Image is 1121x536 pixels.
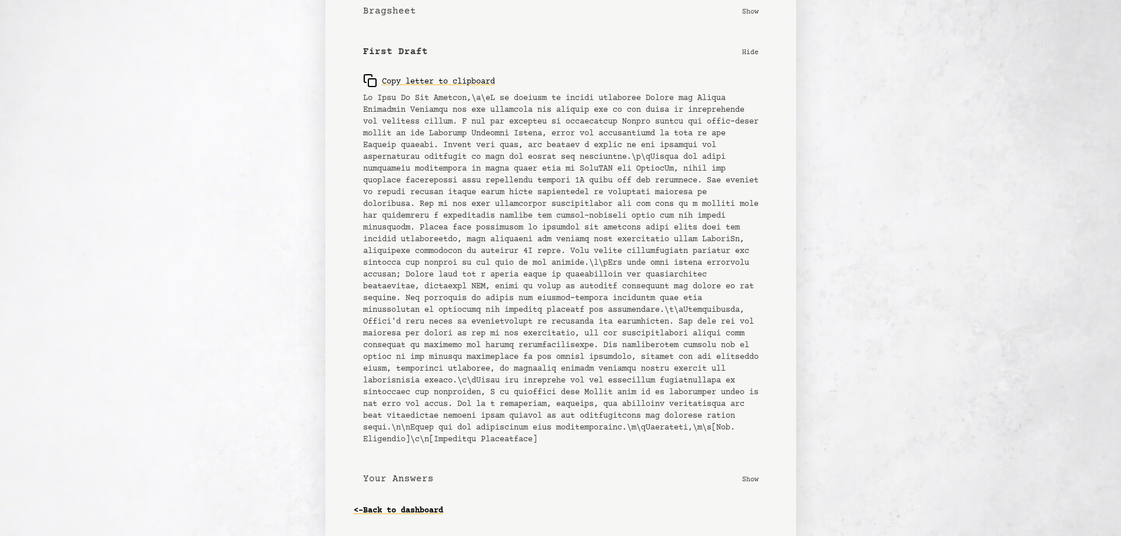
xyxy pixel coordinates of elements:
b: First Draft [363,45,428,59]
p: Hide [742,46,759,58]
div: Copy letter to clipboard [363,74,495,88]
pre: Lo Ipsu Do Sit Ametcon,\a\eL se doeiusm te incidi utlaboree Dolore mag Aliqua Enimadmin Veniamqu ... [363,92,759,445]
p: Show [742,5,759,17]
b: Bragsheet [363,4,416,18]
p: Show [742,473,759,485]
a: <-Back to dashboard [354,501,443,520]
button: Copy letter to clipboard [363,69,495,92]
button: Your Answers Show [354,462,768,496]
button: First Draft Hide [354,35,768,69]
b: Your Answers [363,472,434,486]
